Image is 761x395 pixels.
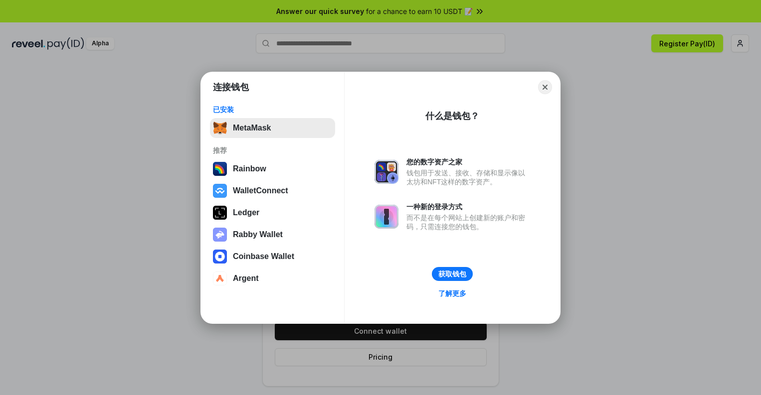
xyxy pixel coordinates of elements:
button: Close [538,80,552,94]
div: 已安装 [213,105,332,114]
img: svg+xml,%3Csvg%20xmlns%3D%22http%3A%2F%2Fwww.w3.org%2F2000%2Fsvg%22%20fill%3D%22none%22%20viewBox... [375,205,398,229]
div: 而不是在每个网站上创建新的账户和密码，只需连接您的钱包。 [406,213,530,231]
button: MetaMask [210,118,335,138]
a: 了解更多 [432,287,472,300]
div: 了解更多 [438,289,466,298]
div: 一种新的登录方式 [406,202,530,211]
button: Argent [210,268,335,288]
img: svg+xml,%3Csvg%20width%3D%2228%22%20height%3D%2228%22%20viewBox%3D%220%200%2028%2028%22%20fill%3D... [213,271,227,285]
img: svg+xml,%3Csvg%20xmlns%3D%22http%3A%2F%2Fwww.w3.org%2F2000%2Fsvg%22%20fill%3D%22none%22%20viewBox... [213,228,227,242]
img: svg+xml,%3Csvg%20xmlns%3D%22http%3A%2F%2Fwww.w3.org%2F2000%2Fsvg%22%20width%3D%2228%22%20height%3... [213,206,227,220]
button: Ledger [210,203,335,223]
h1: 连接钱包 [213,81,249,93]
div: Ledger [233,208,259,217]
img: svg+xml,%3Csvg%20width%3D%2228%22%20height%3D%2228%22%20viewBox%3D%220%200%2028%2028%22%20fill%3D... [213,250,227,263]
div: 钱包用于发送、接收、存储和显示像以太坊和NFT这样的数字资产。 [406,168,530,186]
button: Rabby Wallet [210,225,335,245]
button: 获取钱包 [432,267,473,281]
img: svg+xml,%3Csvg%20width%3D%2228%22%20height%3D%2228%22%20viewBox%3D%220%200%2028%2028%22%20fill%3D... [213,184,227,198]
img: svg+xml,%3Csvg%20fill%3D%22none%22%20height%3D%2233%22%20viewBox%3D%220%200%2035%2033%22%20width%... [213,121,227,135]
div: WalletConnect [233,186,288,195]
button: Coinbase Wallet [210,247,335,266]
div: MetaMask [233,124,271,132]
div: Rabby Wallet [233,230,283,239]
button: WalletConnect [210,181,335,201]
div: 获取钱包 [438,269,466,278]
img: svg+xml,%3Csvg%20width%3D%22120%22%20height%3D%22120%22%20viewBox%3D%220%200%20120%20120%22%20fil... [213,162,227,176]
div: Rainbow [233,164,266,173]
div: 推荐 [213,146,332,155]
button: Rainbow [210,159,335,179]
div: Argent [233,274,259,283]
div: Coinbase Wallet [233,252,294,261]
div: 您的数字资产之家 [406,157,530,166]
div: 什么是钱包？ [425,110,479,122]
img: svg+xml,%3Csvg%20xmlns%3D%22http%3A%2F%2Fwww.w3.org%2F2000%2Fsvg%22%20fill%3D%22none%22%20viewBox... [375,160,398,184]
